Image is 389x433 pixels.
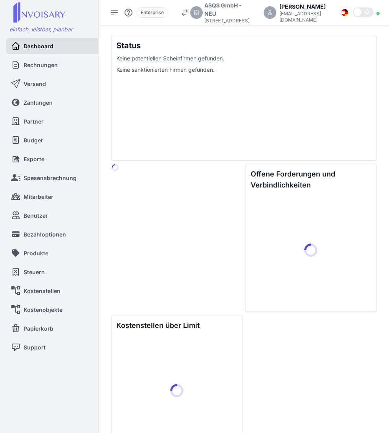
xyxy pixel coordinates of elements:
[11,207,95,223] a: Benutzer
[204,1,250,18] div: ASQS GmbH - NEU
[24,287,61,295] span: Kostenstellen
[11,264,92,280] a: Steuern
[116,54,371,62] div: Keine potentiellen Scheinfirmen gefunden.
[11,320,95,336] a: Papierkorb
[279,11,332,23] div: [EMAIL_ADDRESS][DOMAIN_NAME]
[11,245,95,261] a: Produkte
[11,113,92,129] a: Partner
[204,18,250,24] div: [STREET_ADDRESS]
[24,136,43,144] span: Budget
[24,61,58,69] span: Rechnungen
[11,38,95,54] a: Dashboard
[116,65,371,74] div: Keine sanktionierten Firmen gefunden.
[24,80,46,88] span: Versand
[24,343,46,351] span: Support
[341,9,348,16] img: Flag_de.svg
[11,76,95,91] a: Versand
[11,151,95,167] a: Exporte
[11,189,92,204] a: Mitarbeiter
[11,132,95,148] a: Budget
[9,26,73,33] span: einfach, leistbar, planbar
[24,230,66,238] span: Bezahloptionen
[24,174,77,182] span: Spesenabrechnung
[251,169,342,191] h2: Offene Forderungen und Verbindlichkeiten
[24,98,53,107] span: Zahlungen
[376,12,380,15] div: Online
[24,268,45,276] span: Steuern
[279,2,332,11] div: [PERSON_NAME]
[136,7,168,18] div: Enterprise
[11,339,95,355] a: Support
[11,95,95,110] a: Zahlungen
[24,155,44,163] span: Exporte
[24,249,48,257] span: Produkte
[24,324,53,333] span: Papierkorb
[24,306,62,314] span: Kostenobjekte
[11,283,92,298] a: Kostenstellen
[24,211,48,220] span: Benutzer
[116,320,200,331] h2: Kostenstellen über Limit
[11,302,92,317] a: Kostenobjekte
[116,40,371,51] h1: Status
[11,226,92,242] a: Bezahloptionen
[24,42,53,50] span: Dashboard
[11,170,95,186] a: Spesenabrechnung
[24,193,53,201] span: Mitarbeiter
[136,9,168,15] a: Enterprise
[11,57,92,73] a: Rechnungen
[24,117,44,126] span: Partner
